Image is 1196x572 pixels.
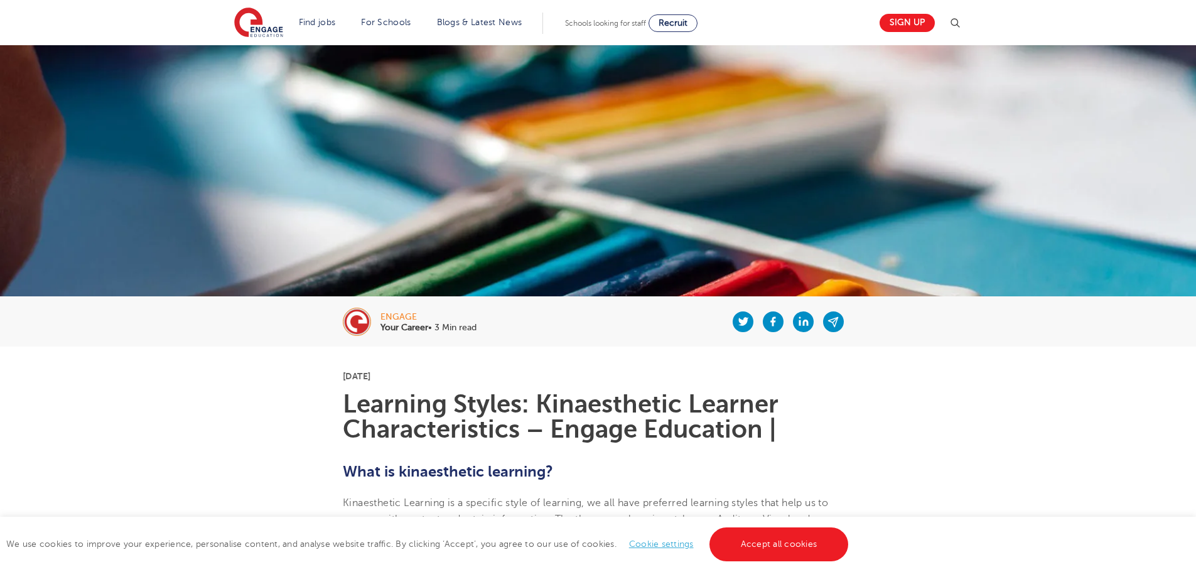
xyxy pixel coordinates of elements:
[380,323,477,332] p: • 3 Min read
[709,527,849,561] a: Accept all cookies
[361,18,411,27] a: For Schools
[880,14,935,32] a: Sign up
[437,18,522,27] a: Blogs & Latest News
[629,539,694,549] a: Cookie settings
[565,19,646,28] span: Schools looking for staff
[659,18,687,28] span: Recruit
[380,313,477,321] div: engage
[6,539,851,549] span: We use cookies to improve your experience, personalise content, and analyse website traffic. By c...
[299,18,336,27] a: Find jobs
[343,497,828,542] span: Kinaesthetic Learning is a specific style of learning, we all have preferred learning styles that...
[380,323,428,332] b: Your Career
[649,14,698,32] a: Recruit
[343,392,853,442] h1: Learning Styles: Kinaesthetic Learner Characteristics – Engage Education |
[234,8,283,39] img: Engage Education
[343,372,853,380] p: [DATE]
[343,461,853,482] h2: What is kinaesthetic learning?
